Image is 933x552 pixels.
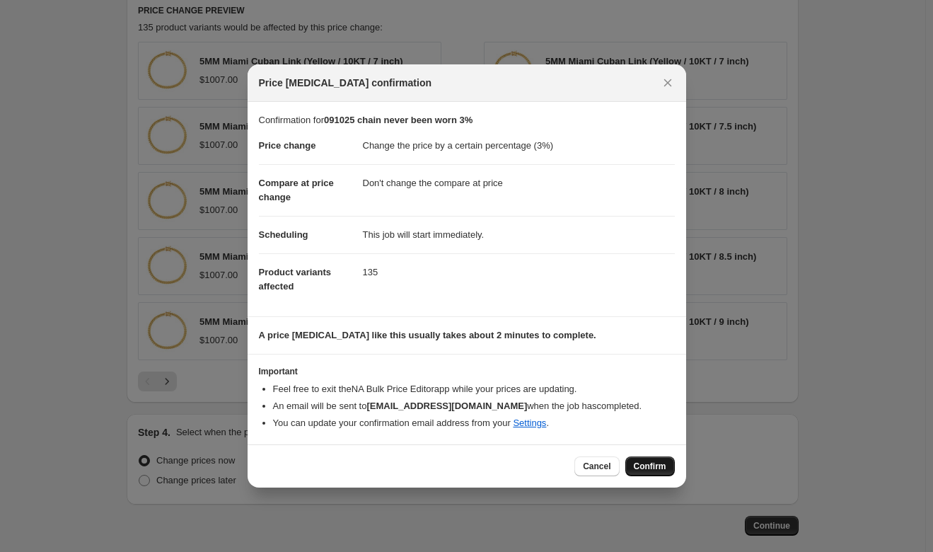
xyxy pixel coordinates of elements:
h3: Important [259,366,675,377]
span: Cancel [583,461,610,472]
a: Settings [513,418,546,428]
button: Cancel [574,456,619,476]
b: A price [MEDICAL_DATA] like this usually takes about 2 minutes to complete. [259,330,596,340]
span: Price [MEDICAL_DATA] confirmation [259,76,432,90]
b: [EMAIL_ADDRESS][DOMAIN_NAME] [366,401,527,411]
dd: Don't change the compare at price [363,164,675,202]
span: Product variants affected [259,267,332,292]
button: Confirm [625,456,675,476]
dd: 135 [363,253,675,291]
span: Compare at price change [259,178,334,202]
li: You can update your confirmation email address from your . [273,416,675,430]
li: An email will be sent to when the job has completed . [273,399,675,413]
button: Close [658,73,678,93]
b: 091025 chain never been worn 3% [324,115,473,125]
p: Confirmation for [259,113,675,127]
span: Scheduling [259,229,308,240]
dd: This job will start immediately. [363,216,675,253]
span: Price change [259,140,316,151]
dd: Change the price by a certain percentage (3%) [363,127,675,164]
li: Feel free to exit the NA Bulk Price Editor app while your prices are updating. [273,382,675,396]
span: Confirm [634,461,666,472]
